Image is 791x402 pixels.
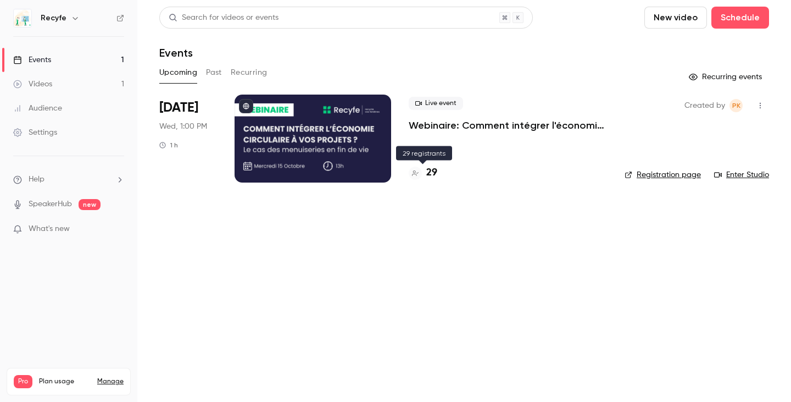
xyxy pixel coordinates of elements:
h1: Events [159,46,193,59]
a: 29 [409,166,437,180]
div: Events [13,54,51,65]
div: 1 h [159,141,178,150]
span: [DATE] [159,99,198,117]
a: Registration page [625,169,701,180]
a: Manage [97,377,124,386]
span: new [79,199,101,210]
div: Oct 15 Wed, 1:00 PM (Europe/Paris) [159,95,217,183]
span: Created by [684,99,725,112]
a: Webinaire: Comment intégrer l'économie circulaire dans vos projets ? [409,119,607,132]
button: New video [644,7,707,29]
button: Upcoming [159,64,197,81]
span: Help [29,174,44,185]
button: Schedule [711,7,769,29]
button: Past [206,64,222,81]
span: Plan usage [39,377,91,386]
span: Wed, 1:00 PM [159,121,207,132]
a: SpeakerHub [29,199,72,210]
div: Search for videos or events [169,12,278,24]
div: Audience [13,103,62,114]
div: Settings [13,127,57,138]
span: What's new [29,223,70,235]
span: Pro [14,375,32,388]
button: Recurring events [684,68,769,86]
h4: 29 [426,166,437,180]
a: Enter Studio [714,169,769,180]
span: PK [732,99,740,112]
li: help-dropdown-opener [13,174,124,185]
span: Live event [409,97,463,110]
button: Recurring [231,64,268,81]
span: Pauline KATCHAVENDA [729,99,743,112]
img: Recyfe [14,9,31,27]
div: Videos [13,79,52,90]
h6: Recyfe [41,13,66,24]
